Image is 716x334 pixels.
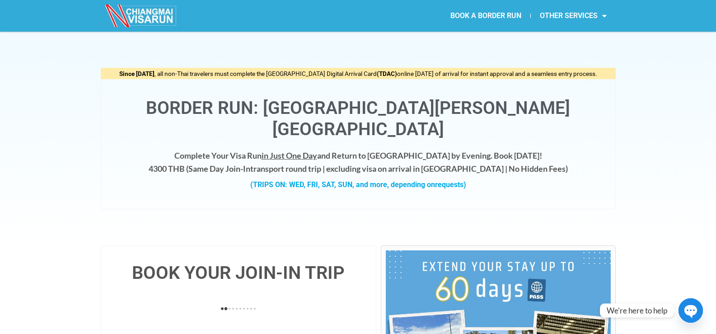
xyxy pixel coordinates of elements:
h1: Border Run: [GEOGRAPHIC_DATA][PERSON_NAME][GEOGRAPHIC_DATA] [110,98,606,140]
strong: Since [DATE] [119,70,154,77]
span: in Just One Day [262,151,317,160]
h4: Complete Your Visa Run and Return to [GEOGRAPHIC_DATA] by Evening. Book [DATE]! 4300 THB ( transp... [110,149,606,175]
strong: (TDAC) [377,70,397,77]
nav: Menu [358,5,616,26]
span: requests) [435,180,466,189]
strong: Same Day Join-In [188,164,250,174]
strong: (TRIPS ON: WED, FRI, SAT, SUN, and more, depending on [250,180,466,189]
a: BOOK A BORDER RUN [441,5,530,26]
span: , all non-Thai travelers must complete the [GEOGRAPHIC_DATA] Digital Arrival Card online [DATE] o... [119,70,597,77]
h4: BOOK YOUR JOIN-IN TRIP [110,264,367,282]
a: OTHER SERVICES [531,5,616,26]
